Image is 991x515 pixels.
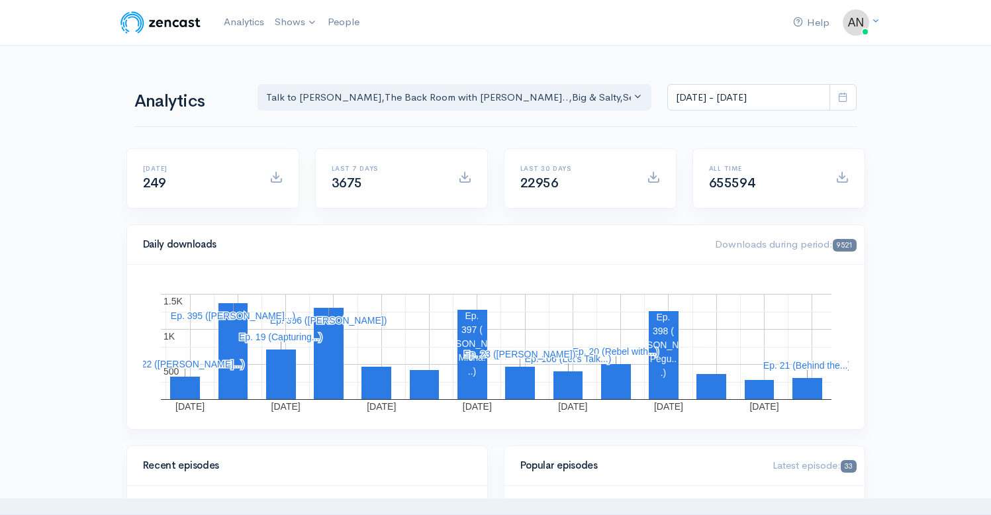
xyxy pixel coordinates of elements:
text: [PERSON_NAME] [434,338,510,349]
h4: Recent episodes [143,460,463,471]
span: 655594 [709,175,755,191]
text: Ep. 22 ([PERSON_NAME]...) [124,359,244,369]
text: [DATE] [462,401,491,412]
span: 3675 [332,175,362,191]
text: 1.5K [164,296,183,306]
text: [DATE] [175,401,205,412]
div: Talk to [PERSON_NAME] , The Back Room with [PERSON_NAME].. , Big & Salty , Serial Tales - [PERSON... [266,90,632,105]
span: 249 [143,175,166,191]
text: [DATE] [653,401,683,412]
text: [DATE] [749,401,779,412]
a: Analytics [218,8,269,36]
text: [DATE] [367,401,396,412]
text: [PERSON_NAME] [625,340,701,350]
h1: Analytics [134,92,242,111]
span: Downloads during period: [715,238,856,250]
text: Ep. [656,312,670,322]
text: Ep. [465,310,479,321]
h6: Last 7 days [332,165,442,172]
a: Help [788,9,835,37]
text: Ep. 19 (Capturing...) [238,332,322,342]
text: Ep. 21 (Behind the...) [763,360,850,371]
text: Ep. 23 ([PERSON_NAME]) [463,349,575,359]
img: ZenCast Logo [118,9,203,36]
input: analytics date range selector [667,84,830,111]
img: ... [843,9,869,36]
text: [DATE] [558,401,587,412]
text: ..) [467,366,475,377]
text: Ep. 396 ([PERSON_NAME]) [269,315,387,326]
a: Shows [269,8,322,37]
text: Ep. 395 ([PERSON_NAME]...) [170,310,295,321]
text: 500 [164,366,179,377]
text: [DATE] [271,401,300,412]
span: 9521 [833,239,856,252]
iframe: gist-messenger-bubble-iframe [946,470,978,502]
span: 22956 [520,175,559,191]
h6: [DATE] [143,165,254,172]
text: Ep. 20 (Rebel with...) [572,346,659,357]
text: 1K [164,331,175,342]
span: Latest episode: [773,459,856,471]
text: Ep. 106 (Let's Talk...) [524,353,611,364]
h4: Popular episodes [520,460,757,471]
h6: Last 30 days [520,165,631,172]
text: .) [660,367,666,378]
button: Talk to Allison, The Back Room with Andy O..., Big & Salty, Serial Tales - Joan Julie..., The Cam... [258,84,652,111]
span: 33 [841,460,856,473]
h4: Daily downloads [143,239,700,250]
svg: A chart. [143,281,849,413]
h6: All time [709,165,820,172]
a: People [322,8,365,36]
